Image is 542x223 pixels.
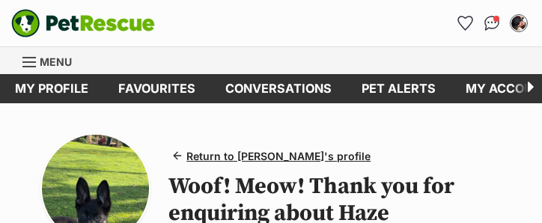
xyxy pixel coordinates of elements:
span: Menu [40,55,72,68]
a: Return to [PERSON_NAME]'s profile [168,145,377,167]
a: Conversations [480,11,504,35]
button: My account [507,11,531,35]
a: Pet alerts [347,74,451,103]
span: Return to [PERSON_NAME]'s profile [186,148,371,164]
a: conversations [210,74,347,103]
img: chat-41dd97257d64d25036548639549fe6c8038ab92f7586957e7f3b1b290dea8141.svg [484,16,500,31]
a: Menu [22,47,82,74]
img: Tamaya Richards profile pic [511,16,526,31]
a: Favourites [453,11,477,35]
a: Favourites [103,74,210,103]
a: PetRescue [11,9,155,37]
ul: Account quick links [453,11,531,35]
img: logo-e224e6f780fb5917bec1dbf3a21bbac754714ae5b6737aabdf751b685950b380.svg [11,9,155,37]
